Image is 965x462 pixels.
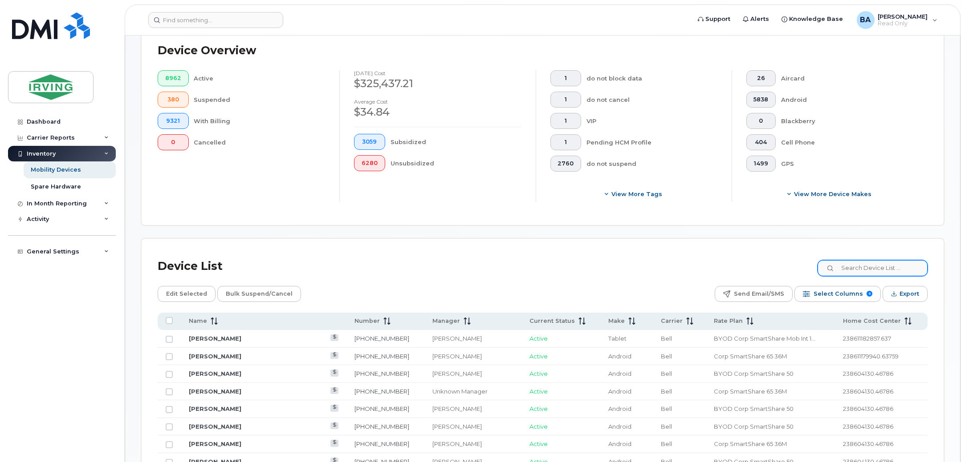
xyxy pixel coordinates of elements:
button: 5838 [746,92,776,108]
div: GPS [781,156,913,172]
span: Bell [661,405,672,412]
span: 1 [558,96,574,103]
span: Android [608,388,631,395]
span: Number [354,317,380,325]
span: [PERSON_NAME] [878,13,928,20]
button: 1 [550,70,582,86]
span: Active [529,440,548,447]
button: 0 [746,113,776,129]
button: 380 [158,92,189,108]
span: Active [529,405,548,412]
div: Android [781,92,913,108]
span: BYOD Corp SmartShare 50 [714,370,794,377]
span: Bell [661,353,672,360]
a: [PERSON_NAME] [189,388,241,395]
button: 2760 [550,156,582,172]
span: 8962 [165,75,181,82]
a: [PHONE_NUMBER] [354,440,409,447]
button: 26 [746,70,776,86]
button: Edit Selected [158,286,216,302]
div: Active [194,70,326,86]
a: [PERSON_NAME] [189,405,241,412]
span: Carrier [661,317,683,325]
span: Active [529,353,548,360]
div: Unsubsidized [391,155,521,171]
button: 1 [550,92,582,108]
span: 238604130.46786 [843,370,893,377]
div: [PERSON_NAME] [432,370,513,378]
span: Bell [661,423,672,430]
h4: [DATE] cost [354,70,521,76]
span: Active [529,335,548,342]
span: 238611179940.63759 [843,353,899,360]
span: Rate Plan [714,317,743,325]
span: Android [608,423,631,430]
span: 26 [754,75,769,82]
span: View more tags [611,190,662,198]
span: Manager [432,317,460,325]
span: Edit Selected [166,287,207,301]
span: Corp SmartShare 65 36M [714,388,787,395]
button: 3059 [354,134,385,150]
button: View more tags [550,186,717,202]
a: [PERSON_NAME] [189,440,241,447]
span: Send Email/SMS [734,287,784,301]
div: Device List [158,255,223,278]
div: do not block data [586,70,717,86]
a: Support [692,10,737,28]
span: Android [608,405,631,412]
div: [PERSON_NAME] [432,405,513,413]
div: Bonas, Amanda [851,11,944,29]
span: Knowledge Base [790,15,843,24]
span: BYOD Corp SmartShare 50 [714,423,794,430]
div: Suspended [194,92,326,108]
a: Alerts [737,10,776,28]
span: Active [529,388,548,395]
span: Active [529,423,548,430]
span: 5838 [754,96,769,103]
span: 0 [754,117,769,125]
span: Make [608,317,625,325]
button: 404 [746,134,776,150]
a: View Last Bill [330,334,339,341]
span: BYOD Corp SmartShare Mob Int 10 [714,335,815,342]
span: 1 [558,75,574,82]
a: [PERSON_NAME] [189,335,241,342]
span: 404 [754,139,769,146]
div: [PERSON_NAME] [432,422,513,431]
span: Export [900,287,919,301]
div: [PERSON_NAME] [432,352,513,361]
span: Active [529,370,548,377]
div: VIP [586,113,717,129]
button: 8962 [158,70,189,86]
span: BYOD Corp SmartShare 50 [714,405,794,412]
div: Aircard [781,70,913,86]
span: 9 [867,291,872,297]
button: 1499 [746,156,776,172]
a: [PHONE_NUMBER] [354,370,409,377]
input: Search Device List ... [818,260,928,276]
span: 380 [165,96,181,103]
a: [PHONE_NUMBER] [354,405,409,412]
a: View Last Bill [330,387,339,394]
div: Blackberry [781,113,913,129]
h4: Average cost [354,99,521,104]
span: Bell [661,388,672,395]
a: [PHONE_NUMBER] [354,388,409,395]
span: Current Status [529,317,575,325]
span: Bell [661,440,672,447]
a: [PHONE_NUMBER] [354,353,409,360]
button: 9321 [158,113,189,129]
a: [PHONE_NUMBER] [354,335,409,342]
a: [PERSON_NAME] [189,353,241,360]
span: 0 [165,139,181,146]
button: 6280 [354,155,385,171]
span: 238604130.46786 [843,440,893,447]
span: Android [608,370,631,377]
a: View Last Bill [330,352,339,359]
span: 238604130.46786 [843,388,893,395]
span: Bell [661,335,672,342]
button: Export [883,286,928,302]
div: Device Overview [158,39,256,62]
span: 3059 [362,138,378,145]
